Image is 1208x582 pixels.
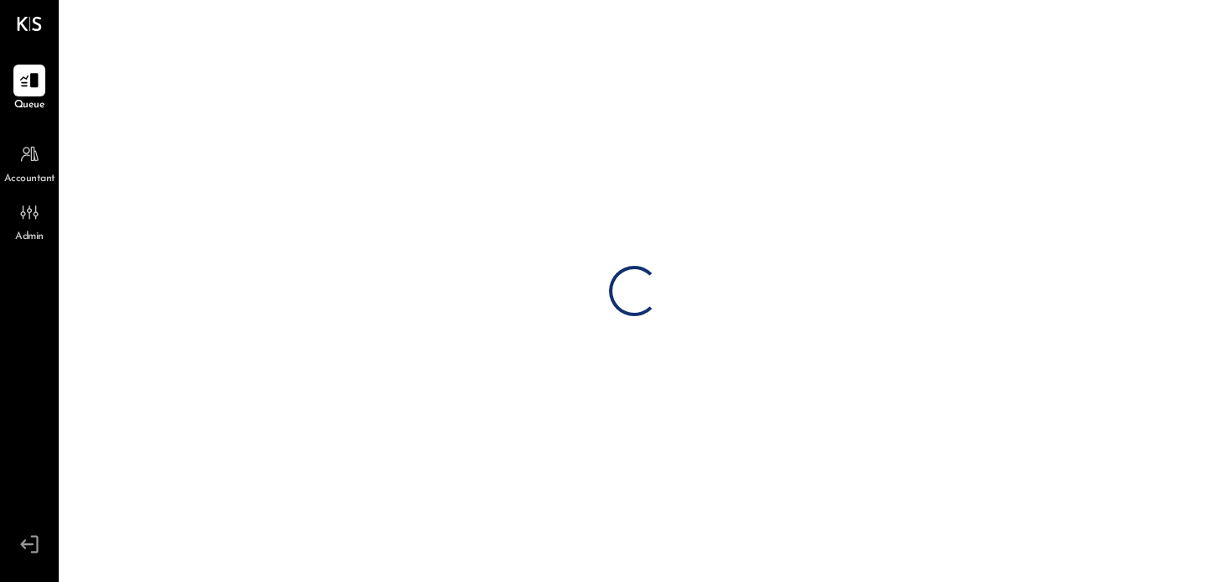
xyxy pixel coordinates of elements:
[1,65,58,113] a: Queue
[1,196,58,245] a: Admin
[4,172,55,187] span: Accountant
[15,230,44,245] span: Admin
[14,98,45,113] span: Queue
[1,138,58,187] a: Accountant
